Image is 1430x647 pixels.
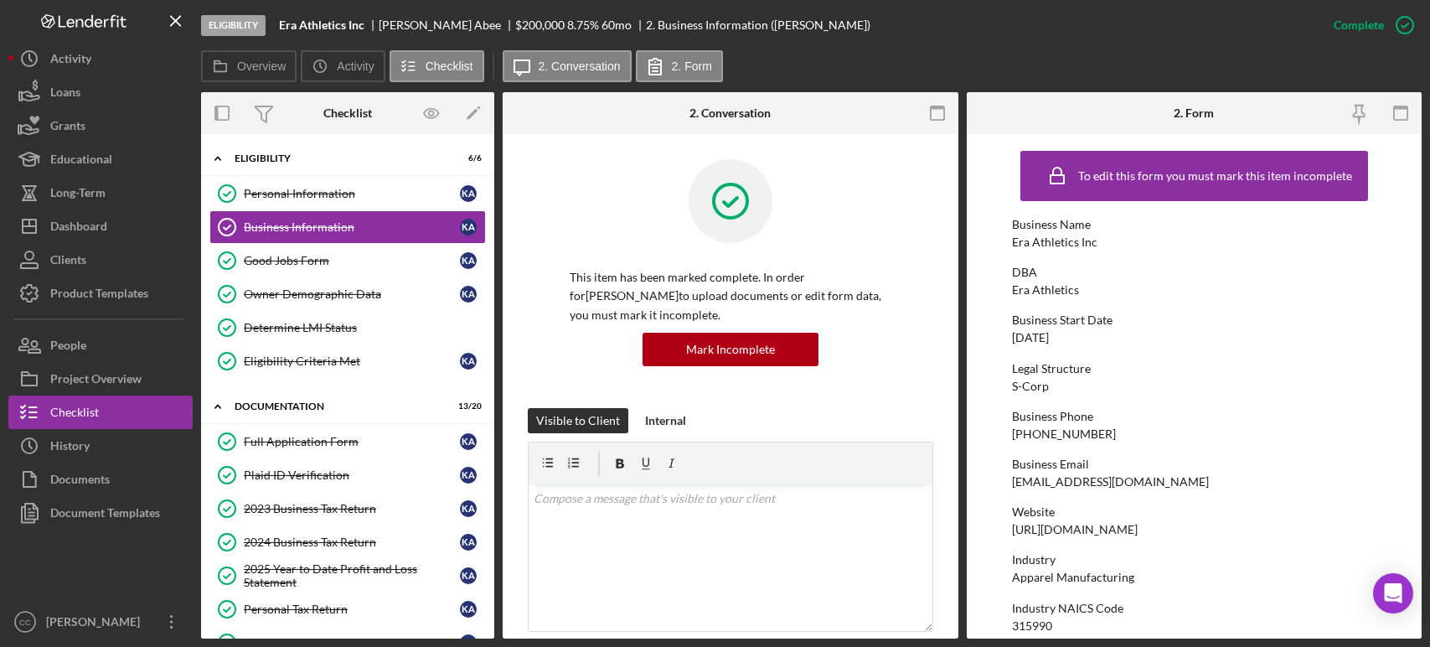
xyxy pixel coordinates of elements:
div: People [50,329,86,366]
b: Era Athletics Inc [279,18,364,32]
div: Project Overview [50,362,142,400]
div: Eligibility [235,153,440,163]
label: Checklist [426,60,473,73]
div: K A [460,433,477,450]
a: Plaid ID VerificationKA [209,458,486,492]
button: People [8,329,193,362]
a: Clients [8,243,193,277]
div: Business Email [1012,458,1376,471]
button: Project Overview [8,362,193,396]
div: Checklist [50,396,99,433]
div: K A [460,286,477,303]
div: DBA [1012,266,1376,279]
div: Personal Information [244,187,460,200]
div: Checklist [323,106,372,120]
text: CC [19,618,31,627]
div: 13 / 20 [452,401,482,411]
div: Business Information [244,220,460,234]
a: Business InformationKA [209,210,486,244]
a: Owner Demographic DataKA [209,277,486,311]
button: Grants [8,109,193,142]
div: Complete [1334,8,1384,42]
div: Long-Term [50,176,106,214]
div: 315990 [1012,619,1052,633]
button: Checklist [390,50,484,82]
div: Clients [50,243,86,281]
div: Loans [50,75,80,113]
div: [DATE] [1012,331,1049,344]
div: K A [460,353,477,370]
a: Dashboard [8,210,193,243]
button: Document Templates [8,496,193,530]
div: [EMAIL_ADDRESS][DOMAIN_NAME] [1012,475,1209,489]
a: Determine LMI Status [209,311,486,344]
div: Legal Structure [1012,362,1376,375]
div: Document Templates [50,496,160,534]
div: Product Templates [50,277,148,314]
div: K A [460,567,477,584]
div: Educational [50,142,112,180]
div: Good Jobs Form [244,254,460,267]
div: 2024 Business Tax Return [244,536,460,549]
div: Determine LMI Status [244,321,485,334]
div: [URL][DOMAIN_NAME] [1012,523,1138,536]
button: Checklist [8,396,193,429]
a: 2023 Business Tax ReturnKA [209,492,486,525]
div: Era Athletics Inc [1012,236,1097,249]
div: K A [460,534,477,551]
div: 2. Conversation [689,106,771,120]
button: Product Templates [8,277,193,310]
div: Documentation [235,401,440,411]
div: Industry [1012,553,1376,567]
div: Owner Demographic Data [244,287,460,301]
div: Visible to Client [536,408,620,433]
div: Eligibility Criteria Met [244,355,460,368]
div: K A [460,219,477,236]
span: $200,000 [515,18,565,32]
label: Overview [237,60,286,73]
div: Internal [645,408,686,433]
div: K A [460,500,477,517]
button: Activity [8,42,193,75]
div: 2. Form [1174,106,1214,120]
a: 2025 Year to Date Profit and Loss StatementKA [209,559,486,593]
button: Documents [8,463,193,496]
div: To edit this form you must mark this item incomplete [1078,169,1352,183]
div: Open Intercom Messenger [1373,573,1413,613]
a: Good Jobs FormKA [209,244,486,277]
button: Overview [201,50,297,82]
p: This item has been marked complete. In order for [PERSON_NAME] to upload documents or edit form d... [570,268,891,324]
div: Business Name [1012,218,1376,231]
div: Business Start Date [1012,313,1376,327]
button: Loans [8,75,193,109]
div: Eligibility [201,15,266,36]
div: Plaid ID Verification [244,468,460,482]
div: K A [460,185,477,202]
div: 60 mo [601,18,632,32]
div: 6 / 6 [452,153,482,163]
div: Dashboard [50,210,107,247]
a: Personal InformationKA [209,177,486,210]
a: Eligibility Criteria MetKA [209,344,486,378]
button: 2. Form [636,50,723,82]
div: History [50,429,90,467]
div: Mark Incomplete [686,333,775,366]
div: S-Corp [1012,380,1049,393]
label: 2. Form [672,60,712,73]
button: Activity [301,50,385,82]
button: History [8,429,193,463]
div: Grants [50,109,85,147]
button: Educational [8,142,193,176]
div: 8.75 % [567,18,599,32]
div: Website [1012,505,1376,519]
button: Long-Term [8,176,193,210]
label: 2. Conversation [539,60,621,73]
